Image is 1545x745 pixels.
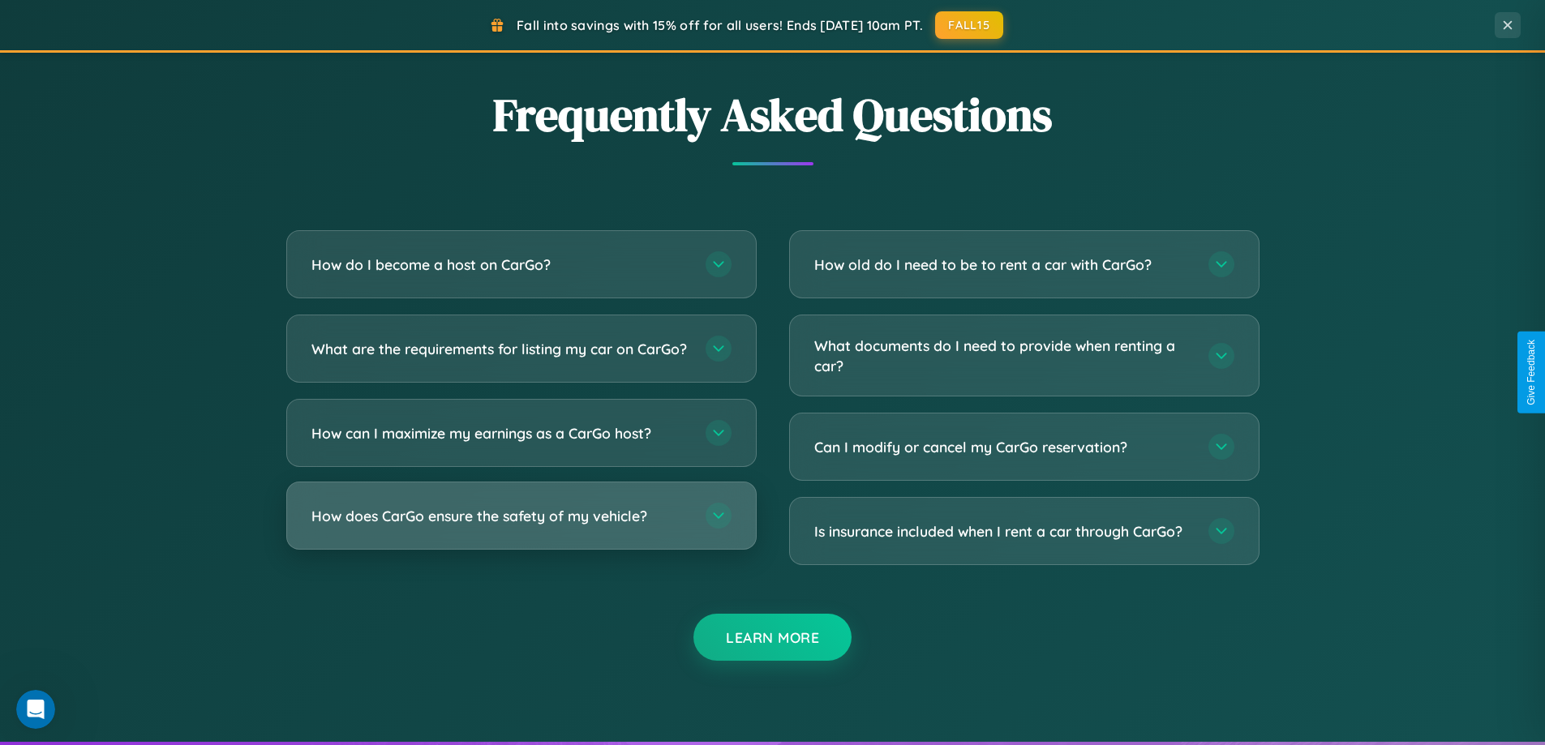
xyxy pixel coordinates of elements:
[311,423,689,443] h3: How can I maximize my earnings as a CarGo host?
[814,336,1192,375] h3: What documents do I need to provide when renting a car?
[311,255,689,275] h3: How do I become a host on CarGo?
[16,690,55,729] iframe: Intercom live chat
[286,83,1260,146] h2: Frequently Asked Questions
[814,255,1192,275] h3: How old do I need to be to rent a car with CarGo?
[311,339,689,359] h3: What are the requirements for listing my car on CarGo?
[1526,340,1537,405] div: Give Feedback
[814,521,1192,542] h3: Is insurance included when I rent a car through CarGo?
[693,614,852,661] button: Learn More
[814,437,1192,457] h3: Can I modify or cancel my CarGo reservation?
[935,11,1003,39] button: FALL15
[517,17,923,33] span: Fall into savings with 15% off for all users! Ends [DATE] 10am PT.
[311,506,689,526] h3: How does CarGo ensure the safety of my vehicle?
